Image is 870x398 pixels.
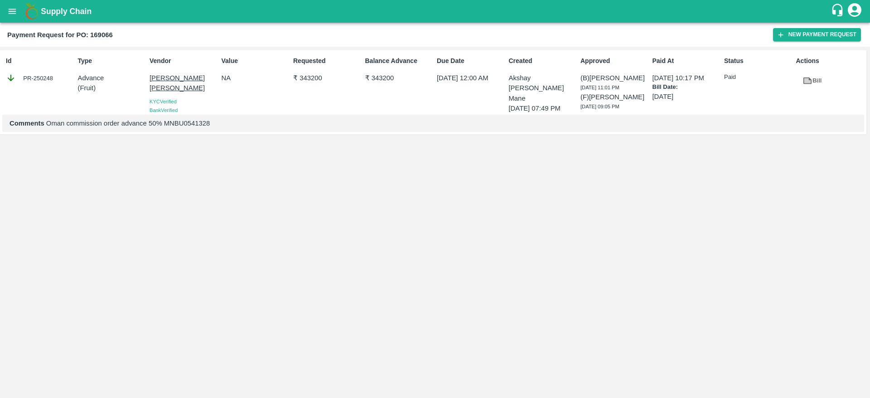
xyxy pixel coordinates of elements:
[150,73,217,93] p: [PERSON_NAME] [PERSON_NAME]
[580,104,619,109] span: [DATE] 09:05 PM
[222,73,290,83] p: NA
[6,56,74,66] p: Id
[509,56,577,66] p: Created
[796,56,864,66] p: Actions
[724,56,792,66] p: Status
[41,7,92,16] b: Supply Chain
[652,73,720,83] p: [DATE] 10:17 PM
[150,107,178,113] span: Bank Verified
[652,92,720,102] p: [DATE]
[150,99,177,104] span: KYC Verified
[7,31,113,39] b: Payment Request for PO: 169066
[796,73,828,89] a: Bill
[6,73,74,83] div: PR-250248
[78,73,146,83] p: Advance
[2,1,23,22] button: open drawer
[652,56,720,66] p: Paid At
[365,73,433,83] p: ₹ 343200
[724,73,792,82] p: Paid
[10,120,44,127] b: Comments
[150,56,217,66] p: Vendor
[580,85,619,90] span: [DATE] 11:01 PM
[78,56,146,66] p: Type
[437,73,505,83] p: [DATE] 12:00 AM
[580,92,648,102] p: (F) [PERSON_NAME]
[293,73,361,83] p: ₹ 343200
[509,73,577,103] p: Akshay [PERSON_NAME] Mane
[580,56,648,66] p: Approved
[222,56,290,66] p: Value
[831,3,846,19] div: customer-support
[78,83,146,93] p: ( Fruit )
[10,118,857,128] p: Oman commission order advance 50% MNBU0541328
[773,28,861,41] button: New Payment Request
[437,56,505,66] p: Due Date
[509,103,577,113] p: [DATE] 07:49 PM
[293,56,361,66] p: Requested
[365,56,433,66] p: Balance Advance
[652,83,720,92] p: Bill Date:
[580,73,648,83] p: (B) [PERSON_NAME]
[23,2,41,20] img: logo
[846,2,863,21] div: account of current user
[41,5,831,18] a: Supply Chain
